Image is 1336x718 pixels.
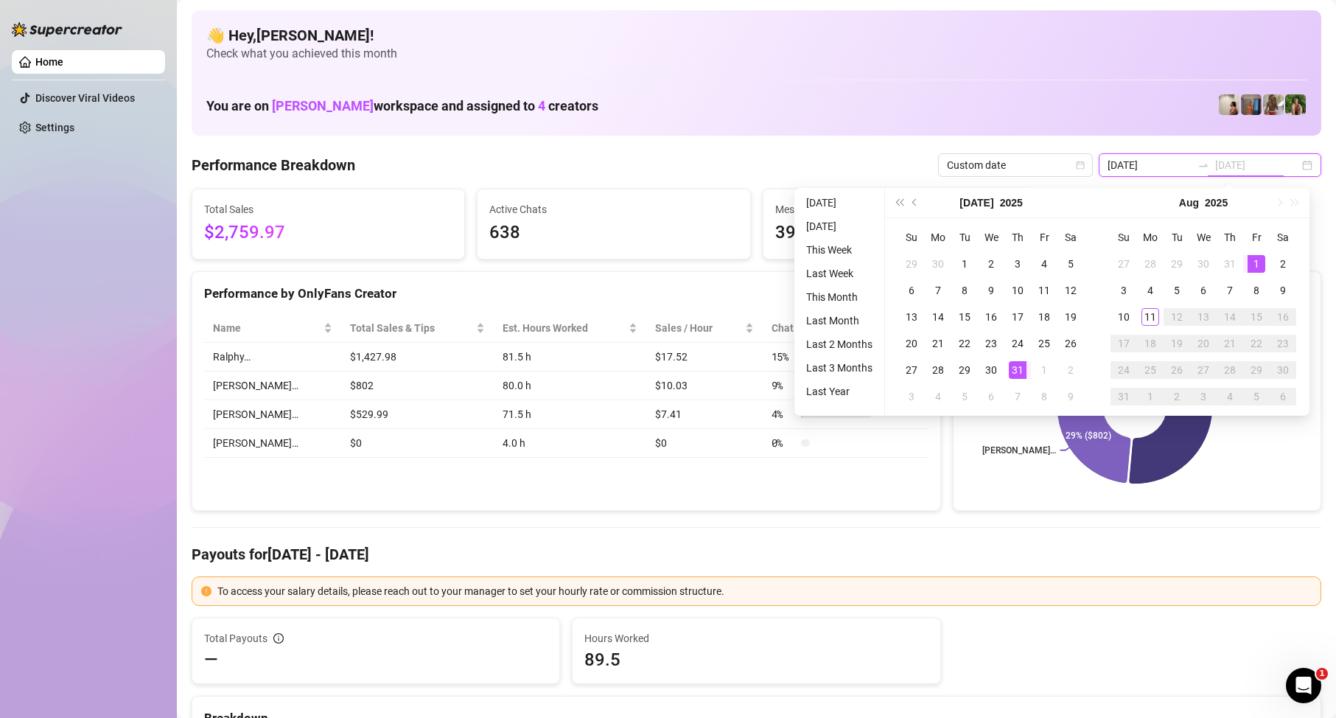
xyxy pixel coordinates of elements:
h4: 👋 Hey, [PERSON_NAME] ! [206,25,1307,46]
td: 2025-07-29 [1164,251,1190,277]
th: Su [1111,224,1137,251]
a: Discover Viral Videos [35,92,135,104]
div: 26 [1168,361,1186,379]
td: 2025-09-05 [1243,383,1270,410]
span: Custom date [947,154,1084,176]
div: 31 [1009,361,1027,379]
th: Th [1004,224,1031,251]
th: Mo [925,224,951,251]
h4: Payouts for [DATE] - [DATE] [192,544,1321,565]
div: 11 [1035,282,1053,299]
th: Sales / Hour [646,314,762,343]
span: 9 % [772,377,795,394]
text: [PERSON_NAME]… [982,445,1055,456]
td: 2025-08-09 [1270,277,1296,304]
div: 3 [1195,388,1212,405]
td: 2025-07-29 [951,357,978,383]
td: 2025-08-02 [1057,357,1084,383]
div: 2 [1274,255,1292,273]
li: [DATE] [800,217,878,235]
td: 2025-07-31 [1217,251,1243,277]
span: Total Payouts [204,630,267,646]
td: 2025-07-09 [978,277,1004,304]
td: 2025-08-22 [1243,330,1270,357]
div: 3 [1115,282,1133,299]
div: 14 [929,308,947,326]
span: calendar [1076,161,1085,170]
button: Choose a year [1000,188,1023,217]
td: 2025-08-07 [1217,277,1243,304]
th: We [978,224,1004,251]
td: 2025-09-03 [1190,383,1217,410]
li: Last 3 Months [800,359,878,377]
td: $7.41 [646,400,762,429]
td: 2025-07-27 [1111,251,1137,277]
td: 2025-08-18 [1137,330,1164,357]
button: Choose a year [1205,188,1228,217]
div: 29 [956,361,973,379]
th: Fr [1243,224,1270,251]
div: 23 [982,335,1000,352]
div: 20 [1195,335,1212,352]
th: Name [204,314,341,343]
div: 25 [1141,361,1159,379]
td: $529.99 [341,400,493,429]
td: 2025-08-08 [1243,277,1270,304]
td: 2025-08-19 [1164,330,1190,357]
td: 2025-08-10 [1111,304,1137,330]
button: Choose a month [1179,188,1199,217]
div: 8 [956,282,973,299]
td: $802 [341,372,493,400]
td: 2025-08-23 [1270,330,1296,357]
th: Sa [1057,224,1084,251]
td: 2025-07-12 [1057,277,1084,304]
div: 30 [982,361,1000,379]
td: 2025-08-29 [1243,357,1270,383]
td: 2025-08-12 [1164,304,1190,330]
td: Ralphy… [204,343,341,372]
span: Chat Conversion [772,320,908,336]
div: 28 [1221,361,1239,379]
li: Last Year [800,383,878,400]
div: 6 [903,282,920,299]
td: 2025-07-20 [898,330,925,357]
td: 2025-07-23 [978,330,1004,357]
td: 2025-07-15 [951,304,978,330]
td: 2025-07-02 [978,251,1004,277]
td: 2025-07-08 [951,277,978,304]
td: 2025-07-27 [898,357,925,383]
div: 21 [929,335,947,352]
div: 11 [1141,308,1159,326]
td: $0 [341,429,493,458]
th: Tu [951,224,978,251]
div: 31 [1115,388,1133,405]
td: 2025-08-30 [1270,357,1296,383]
div: 1 [1141,388,1159,405]
div: 9 [1274,282,1292,299]
a: Settings [35,122,74,133]
th: Mo [1137,224,1164,251]
td: 2025-08-20 [1190,330,1217,357]
td: $10.03 [646,372,762,400]
span: 89.5 [584,648,928,672]
span: 1 [1316,668,1328,680]
span: 3968 [775,219,1024,247]
div: 19 [1168,335,1186,352]
td: 2025-08-26 [1164,357,1190,383]
li: This Week [800,241,878,259]
div: 24 [1115,361,1133,379]
td: 2025-08-03 [898,383,925,410]
div: 4 [929,388,947,405]
td: 2025-08-28 [1217,357,1243,383]
div: 12 [1168,308,1186,326]
img: Nathaniel [1263,94,1284,115]
div: 9 [982,282,1000,299]
button: Last year (Control + left) [891,188,907,217]
li: Last Month [800,312,878,330]
th: Su [898,224,925,251]
td: 2025-07-28 [1137,251,1164,277]
div: 18 [1141,335,1159,352]
td: 2025-08-01 [1243,251,1270,277]
div: 26 [1062,335,1080,352]
span: Hours Worked [584,630,928,646]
